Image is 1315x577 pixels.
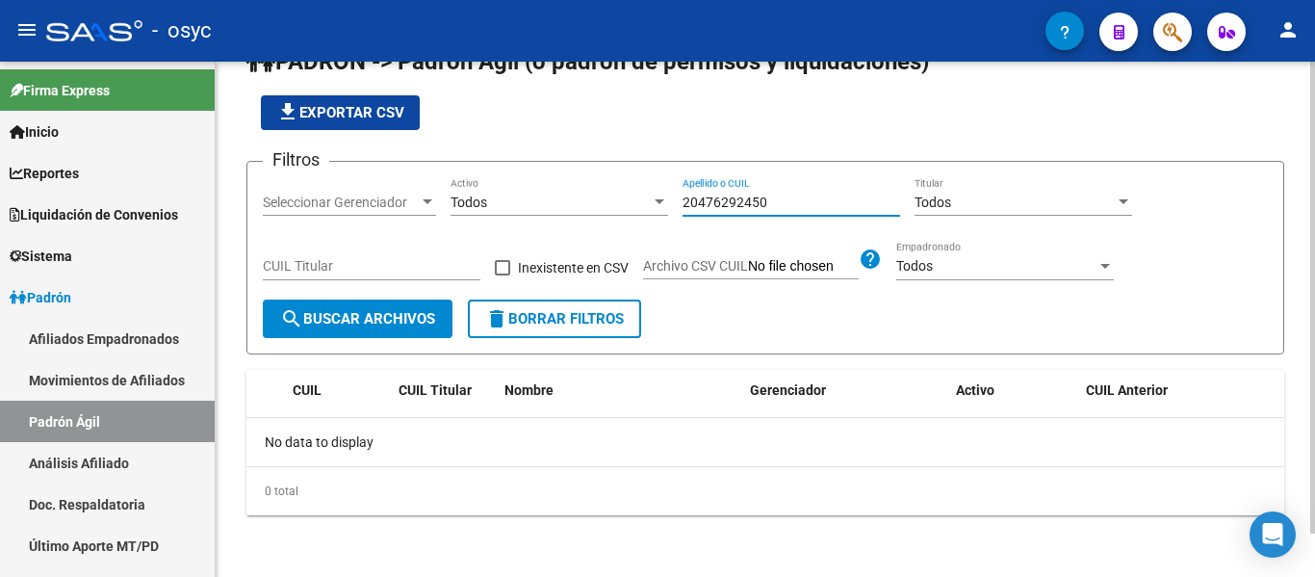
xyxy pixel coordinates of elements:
span: Nombre [504,382,554,398]
button: Buscar Archivos [263,300,452,338]
mat-icon: menu [15,18,39,41]
button: Borrar Filtros [468,300,641,338]
mat-icon: person [1276,18,1300,41]
datatable-header-cell: Nombre [497,370,742,411]
span: Buscar Archivos [280,310,435,328]
datatable-header-cell: Activo [948,370,1078,411]
datatable-header-cell: Gerenciador [742,370,949,411]
mat-icon: delete [485,307,508,330]
span: - osyc [152,10,212,52]
div: Open Intercom Messenger [1250,511,1296,558]
mat-icon: help [859,248,882,271]
span: Exportar CSV [276,104,404,121]
input: Archivo CSV CUIL [748,258,859,275]
span: Inexistente en CSV [518,256,629,279]
span: Reportes [10,163,79,184]
span: Inicio [10,121,59,143]
span: Borrar Filtros [485,310,624,328]
span: Todos [915,195,951,210]
span: Firma Express [10,80,110,101]
span: PADRON -> Padrón Agil (o padrón de permisos y liquidaciones) [246,48,929,75]
span: CUIL Titular [399,382,472,398]
span: Liquidación de Convenios [10,204,178,225]
span: Gerenciador [750,382,826,398]
span: Sistema [10,246,72,267]
span: Todos [896,258,933,274]
span: Seleccionar Gerenciador [263,195,419,211]
datatable-header-cell: CUIL Titular [391,370,497,411]
div: No data to display [246,418,1284,466]
span: CUIL Anterior [1086,382,1168,398]
h3: Filtros [263,146,329,173]
datatable-header-cell: CUIL Anterior [1078,370,1285,411]
span: CUIL [293,382,322,398]
span: Padrón [10,287,71,308]
mat-icon: search [280,307,303,330]
div: 0 total [246,467,1284,515]
span: Todos [451,195,487,210]
span: Archivo CSV CUIL [643,258,748,274]
button: Exportar CSV [261,95,420,130]
span: Activo [956,382,994,398]
mat-icon: file_download [276,100,299,123]
datatable-header-cell: CUIL [285,370,391,411]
